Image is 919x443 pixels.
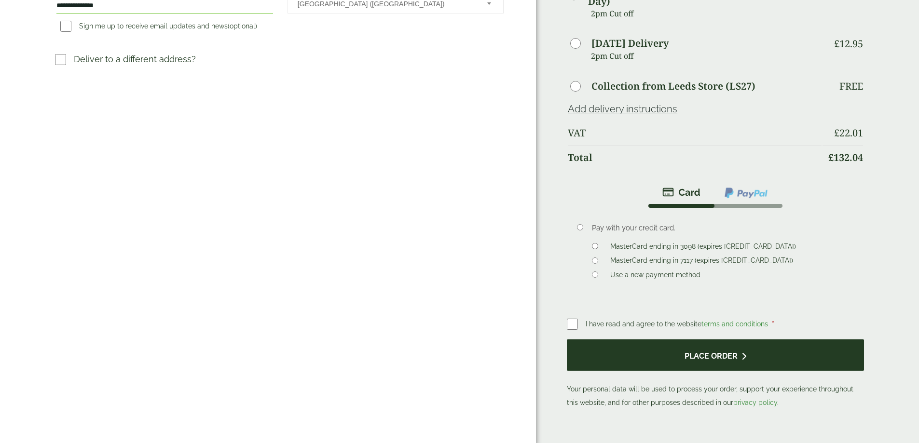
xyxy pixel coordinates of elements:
[567,339,864,409] p: Your personal data will be used to process your order, support your experience throughout this we...
[56,22,261,33] label: Sign me up to receive email updates and news
[567,339,864,371] button: Place order
[586,320,770,328] span: I have read and agree to the website
[228,22,257,30] span: (optional)
[839,81,863,92] p: Free
[834,126,863,139] bdi: 22.01
[606,271,704,282] label: Use a new payment method
[568,146,821,169] th: Total
[701,320,768,328] a: terms and conditions
[74,53,196,66] p: Deliver to a different address?
[834,37,863,50] bdi: 12.95
[568,121,821,145] th: VAT
[592,223,849,233] p: Pay with your credit card.
[60,21,71,32] input: Sign me up to receive email updates and news(optional)
[591,6,821,21] p: 2pm Cut off
[591,49,821,63] p: 2pm Cut off
[828,151,863,164] bdi: 132.04
[834,37,839,50] span: £
[724,187,768,199] img: ppcp-gateway.png
[834,126,839,139] span: £
[591,81,755,91] label: Collection from Leeds Store (LS27)
[606,242,800,253] label: MasterCard ending in 3098 (expires [CREDIT_CARD_DATA])
[662,187,700,198] img: stripe.png
[568,103,677,115] a: Add delivery instructions
[606,256,797,267] label: MasterCard ending in 7117 (expires [CREDIT_CARD_DATA])
[772,320,774,328] abbr: required
[733,399,777,406] a: privacy policy
[828,151,834,164] span: £
[591,39,669,48] label: [DATE] Delivery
